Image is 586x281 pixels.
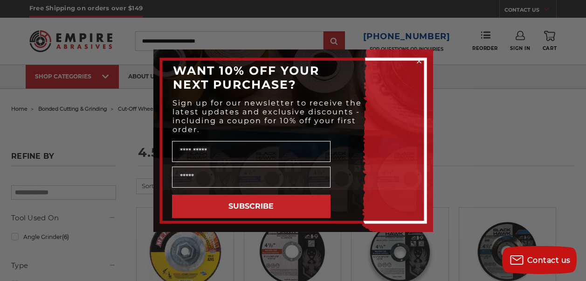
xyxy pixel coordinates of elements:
span: Sign up for our newsletter to receive the latest updates and exclusive discounts - including a co... [172,98,362,134]
input: Email [172,167,331,188]
button: Contact us [502,246,577,274]
span: WANT 10% OFF YOUR NEXT PURCHASE? [173,63,319,91]
button: SUBSCRIBE [172,195,331,218]
span: Contact us [527,256,571,265]
button: Close dialog [414,56,424,66]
